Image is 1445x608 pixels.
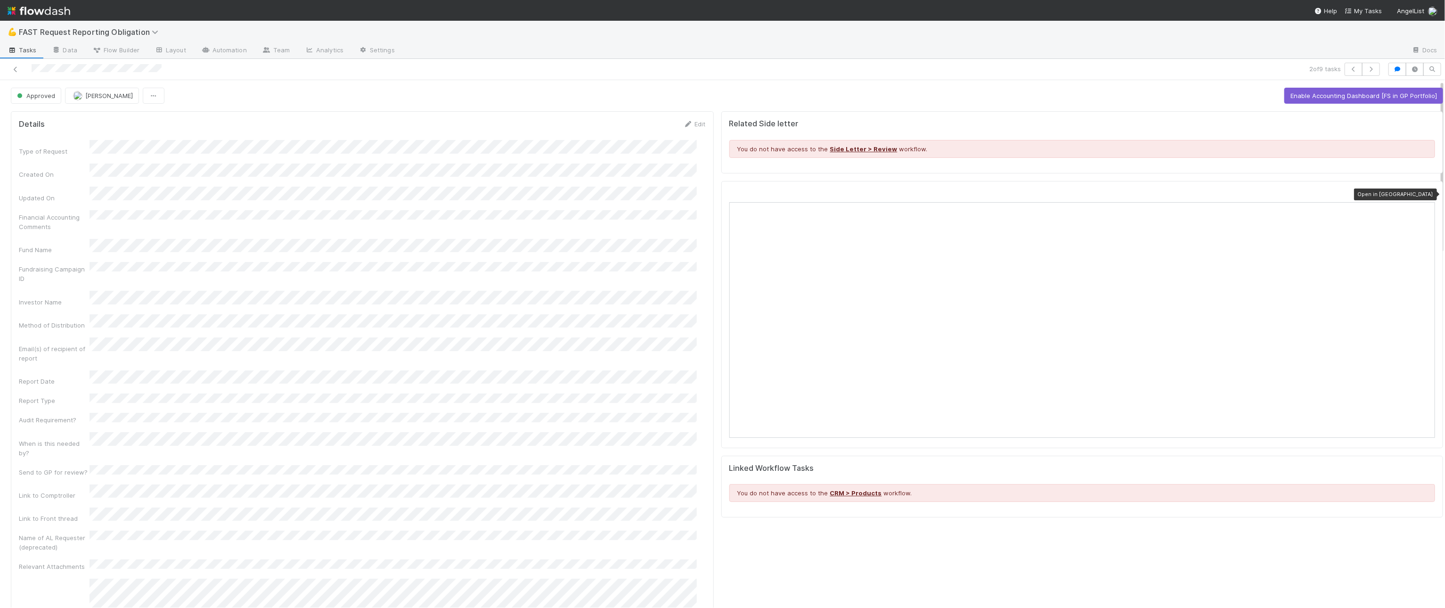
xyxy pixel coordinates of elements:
span: FAST Request Reporting Obligation [19,27,163,37]
a: Docs [1404,43,1445,58]
button: Approved [11,88,61,104]
span: AngelList [1397,7,1424,15]
a: Team [254,43,297,58]
button: Enable Accounting Dashboard [FS in GP Portfolio] [1284,88,1443,104]
a: Analytics [297,43,351,58]
h5: Details [19,120,45,129]
div: Fund Name [19,245,90,255]
a: Settings [351,43,402,58]
span: 2 of 9 tasks [1309,64,1341,74]
a: Side Letter > Review [830,145,898,153]
a: Automation [194,43,254,58]
div: Method of Distribution [19,320,90,330]
a: CRM > Products [830,489,882,497]
span: Flow Builder [92,45,139,55]
div: Email(s) of recipient of report [19,344,90,363]
img: avatar_8d06466b-a936-4205-8f52-b0cc03e2a179.png [73,91,82,100]
a: Edit [684,120,706,128]
button: [PERSON_NAME] [65,88,139,104]
div: Created On [19,170,90,179]
div: Send to GP for review? [19,468,90,477]
div: Type of Request [19,147,90,156]
span: Tasks [8,45,37,55]
a: My Tasks [1345,6,1382,16]
div: Link to Front thread [19,514,90,523]
span: My Tasks [1345,7,1382,15]
div: Financial Accounting Comments [19,213,90,231]
div: Report Type [19,396,90,405]
div: You do not have access to the workflow. [729,484,1435,502]
h5: Related Side letter [729,119,1435,129]
div: Updated On [19,193,90,203]
img: logo-inverted-e16ddd16eac7371096b0.svg [8,3,70,19]
span: 💪 [8,28,17,36]
a: Flow Builder [85,43,147,58]
div: Relevant Attachments [19,562,90,571]
span: [PERSON_NAME] [85,92,133,99]
div: You do not have access to the workflow. [729,140,1435,158]
a: Layout [147,43,194,58]
div: Audit Requirement? [19,415,90,425]
div: Fundraising Campaign ID [19,264,90,283]
a: Data [44,43,85,58]
span: Approved [15,92,55,99]
div: Help [1314,6,1337,16]
div: When is this needed by? [19,439,90,458]
div: Investor Name [19,297,90,307]
img: avatar_8d06466b-a936-4205-8f52-b0cc03e2a179.png [1428,7,1437,16]
div: Link to Comptroller [19,491,90,500]
div: Report Date [19,377,90,386]
div: Name of AL Requester (deprecated) [19,533,90,552]
h5: Linked Workflow Tasks [729,464,1435,473]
